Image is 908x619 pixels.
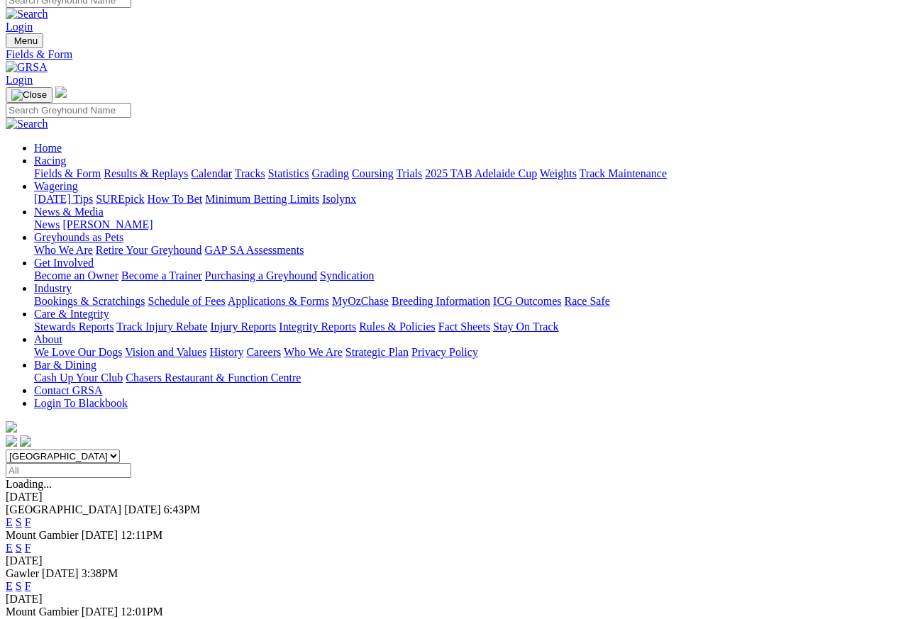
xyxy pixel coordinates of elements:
a: Privacy Policy [411,346,478,358]
span: Mount Gambier [6,529,79,541]
a: We Love Our Dogs [34,346,122,358]
a: MyOzChase [332,295,389,307]
img: facebook.svg [6,435,17,447]
a: Coursing [352,167,394,179]
a: Login [6,74,33,86]
a: Racing [34,155,66,167]
span: [DATE] [42,567,79,579]
img: logo-grsa-white.png [6,421,17,433]
a: Isolynx [322,193,356,205]
a: 2025 TAB Adelaide Cup [425,167,537,179]
a: History [209,346,243,358]
a: Industry [34,282,72,294]
a: Minimum Betting Limits [205,193,319,205]
a: E [6,580,13,592]
div: Industry [34,295,902,308]
a: Retire Your Greyhound [96,244,202,256]
a: Get Involved [34,257,94,269]
a: F [25,516,31,528]
div: [DATE] [6,554,902,567]
span: [GEOGRAPHIC_DATA] [6,503,121,515]
a: Strategic Plan [345,346,409,358]
span: 3:38PM [82,567,118,579]
a: Tracks [235,167,265,179]
a: Rules & Policies [359,320,436,333]
img: logo-grsa-white.png [55,87,67,98]
a: Integrity Reports [279,320,356,333]
a: GAP SA Assessments [205,244,304,256]
a: Login [6,21,33,33]
a: [DATE] Tips [34,193,93,205]
a: ICG Outcomes [493,295,561,307]
a: Bar & Dining [34,359,96,371]
div: Get Involved [34,269,902,282]
div: Bar & Dining [34,372,902,384]
a: E [6,542,13,554]
a: Statistics [268,167,309,179]
a: F [25,580,31,592]
a: About [34,333,62,345]
a: Injury Reports [210,320,276,333]
img: Close [11,89,47,101]
a: Trials [396,167,422,179]
a: S [16,580,22,592]
span: [DATE] [82,529,118,541]
a: Become an Owner [34,269,118,281]
a: Fields & Form [6,48,902,61]
a: Greyhounds as Pets [34,231,123,243]
a: Grading [312,167,349,179]
a: Bookings & Scratchings [34,295,145,307]
button: Toggle navigation [6,87,52,103]
div: Care & Integrity [34,320,902,333]
span: [DATE] [124,503,161,515]
a: Calendar [191,167,232,179]
a: Schedule of Fees [148,295,225,307]
a: SUREpick [96,193,144,205]
a: Become a Trainer [121,269,202,281]
div: Wagering [34,193,902,206]
a: Results & Replays [104,167,188,179]
a: Login To Blackbook [34,397,128,409]
a: Stewards Reports [34,320,113,333]
img: twitter.svg [20,435,31,447]
span: 12:01PM [121,606,163,618]
a: Fact Sheets [438,320,490,333]
a: Contact GRSA [34,384,102,396]
a: Who We Are [34,244,93,256]
div: Racing [34,167,902,180]
a: Track Maintenance [580,167,667,179]
span: 12:11PM [121,529,162,541]
a: [PERSON_NAME] [62,218,153,230]
div: Greyhounds as Pets [34,244,902,257]
span: Gawler [6,567,39,579]
input: Select date [6,463,131,478]
a: Purchasing a Greyhound [205,269,317,281]
a: Fields & Form [34,167,101,179]
span: Loading... [6,478,52,490]
img: GRSA [6,61,48,74]
a: Home [34,142,62,154]
a: News & Media [34,206,104,218]
span: 6:43PM [164,503,201,515]
a: F [25,542,31,554]
span: Mount Gambier [6,606,79,618]
img: Search [6,118,48,130]
a: Track Injury Rebate [116,320,207,333]
a: Care & Integrity [34,308,109,320]
a: How To Bet [148,193,203,205]
button: Toggle navigation [6,33,43,48]
a: Chasers Restaurant & Function Centre [126,372,301,384]
a: Careers [246,346,281,358]
a: S [16,516,22,528]
div: News & Media [34,218,902,231]
a: Who We Are [284,346,343,358]
a: Syndication [320,269,374,281]
div: About [34,346,902,359]
img: Search [6,8,48,21]
a: Wagering [34,180,78,192]
div: [DATE] [6,593,902,606]
a: E [6,516,13,528]
input: Search [6,103,131,118]
div: [DATE] [6,491,902,503]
